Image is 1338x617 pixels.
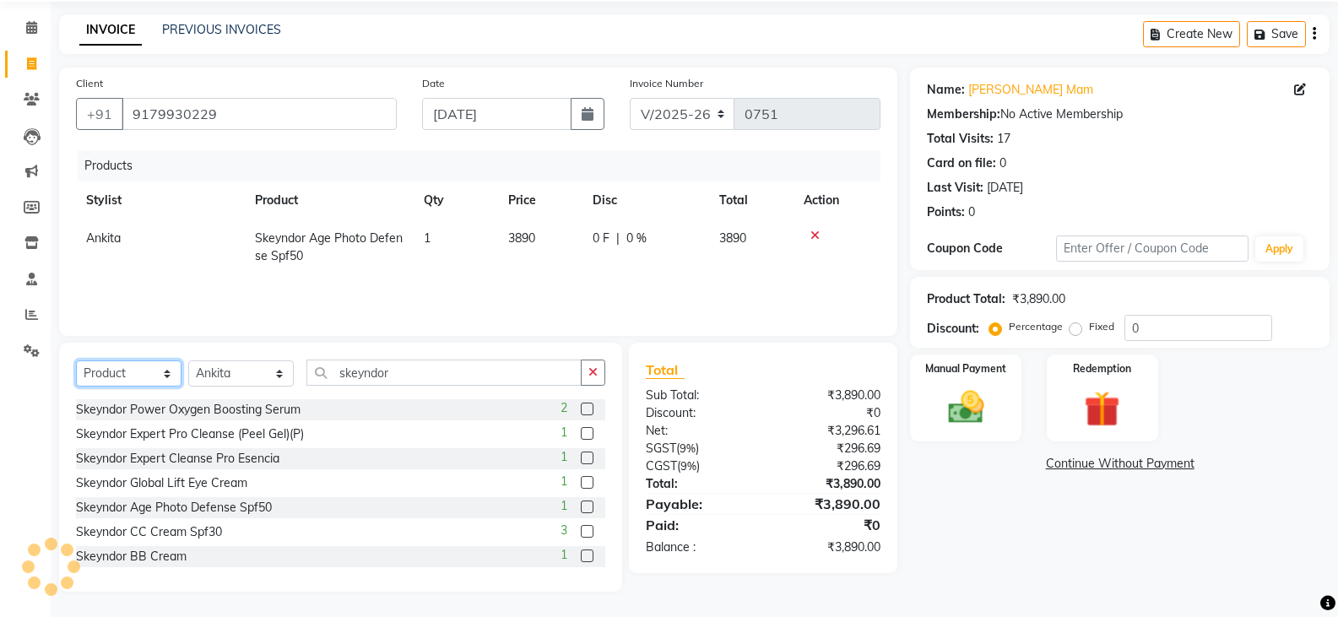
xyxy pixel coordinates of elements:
[498,181,582,219] th: Price
[763,475,893,493] div: ₹3,890.00
[927,81,965,99] div: Name:
[76,181,245,219] th: Stylist
[709,181,794,219] th: Total
[76,474,247,492] div: Skeyndor Global Lift Eye Cream
[1089,319,1114,334] label: Fixed
[927,106,1000,123] div: Membership:
[508,230,535,246] span: 3890
[646,441,676,456] span: SGST
[561,522,567,539] span: 3
[937,387,995,428] img: _cash.svg
[763,387,893,404] div: ₹3,890.00
[968,203,975,221] div: 0
[76,425,304,443] div: Skeyndor Expert Pro Cleanse (Peel Gel)(P)
[76,450,279,468] div: Skeyndor Expert Cleanse Pro Esencia
[763,494,893,514] div: ₹3,890.00
[719,230,746,246] span: 3890
[582,181,709,219] th: Disc
[927,130,994,148] div: Total Visits:
[763,440,893,457] div: ₹296.69
[763,515,893,535] div: ₹0
[76,548,187,566] div: Skeyndor BB Cream
[680,459,696,473] span: 9%
[162,22,281,37] a: PREVIOUS INVOICES
[561,399,567,417] span: 2
[1056,235,1249,262] input: Enter Offer / Coupon Code
[633,539,763,556] div: Balance :
[763,539,893,556] div: ₹3,890.00
[927,203,965,221] div: Points:
[245,181,414,219] th: Product
[76,401,301,419] div: Skeyndor Power Oxygen Boosting Serum
[616,230,620,247] span: |
[1012,290,1065,308] div: ₹3,890.00
[968,81,1093,99] a: [PERSON_NAME] Mam
[633,457,763,475] div: ( )
[76,98,123,130] button: +91
[561,473,567,490] span: 1
[630,76,703,91] label: Invoice Number
[927,154,996,172] div: Card on file:
[927,106,1313,123] div: No Active Membership
[999,154,1006,172] div: 0
[633,404,763,422] div: Discount:
[1255,236,1303,262] button: Apply
[1009,319,1063,334] label: Percentage
[633,422,763,440] div: Net:
[1073,361,1131,376] label: Redemption
[561,448,567,466] span: 1
[414,181,498,219] th: Qty
[561,497,567,515] span: 1
[1073,387,1131,431] img: _gift.svg
[1143,21,1240,47] button: Create New
[306,360,582,386] input: Search or Scan
[925,361,1006,376] label: Manual Payment
[646,458,677,474] span: CGST
[122,98,397,130] input: Search by Name/Mobile/Email/Code
[927,240,1055,257] div: Coupon Code
[913,455,1326,473] a: Continue Without Payment
[76,76,103,91] label: Client
[927,320,979,338] div: Discount:
[763,422,893,440] div: ₹3,296.61
[76,523,222,541] div: Skeyndor CC Cream Spf30
[646,361,685,379] span: Total
[76,499,272,517] div: Skeyndor Age Photo Defense Spf50
[633,515,763,535] div: Paid:
[79,15,142,46] a: INVOICE
[78,150,893,181] div: Products
[424,230,431,246] span: 1
[626,230,647,247] span: 0 %
[763,457,893,475] div: ₹296.69
[1247,21,1306,47] button: Save
[987,179,1023,197] div: [DATE]
[680,441,696,455] span: 9%
[927,290,1005,308] div: Product Total:
[255,230,403,263] span: Skeyndor Age Photo Defense Spf50
[633,440,763,457] div: ( )
[633,475,763,493] div: Total:
[794,181,880,219] th: Action
[633,387,763,404] div: Sub Total:
[763,404,893,422] div: ₹0
[997,130,1010,148] div: 17
[927,179,983,197] div: Last Visit:
[422,76,445,91] label: Date
[561,546,567,564] span: 1
[561,424,567,441] span: 1
[86,230,121,246] span: Ankita
[593,230,609,247] span: 0 F
[633,494,763,514] div: Payable:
